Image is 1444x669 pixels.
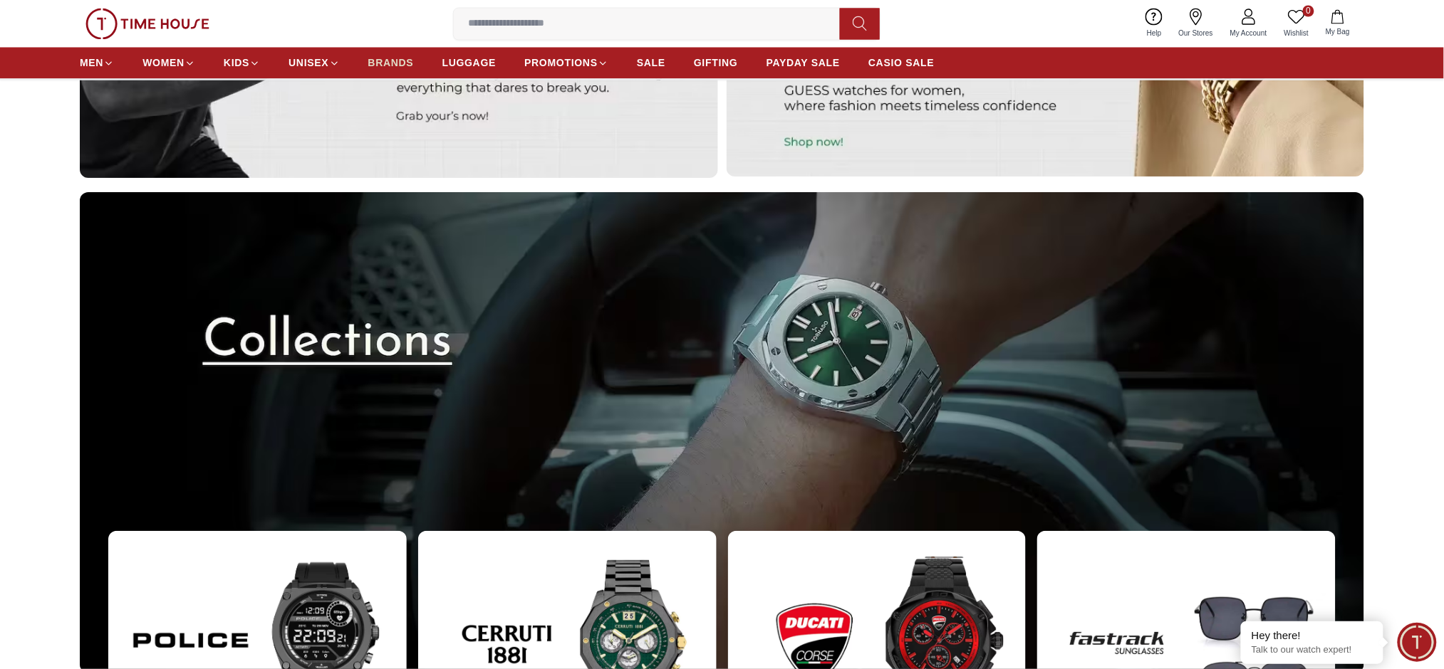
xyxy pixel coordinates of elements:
span: Our Stores [1173,28,1219,39]
a: GIFTING [694,51,738,76]
span: BRANDS [368,56,414,70]
span: PAYDAY SALE [767,56,840,70]
span: PROMOTIONS [524,56,598,70]
div: Hey there! [1252,628,1373,643]
span: MEN [80,56,103,70]
a: PROMOTIONS [524,51,608,76]
a: KIDS [224,51,260,76]
span: SALE [637,56,665,70]
a: LUGGAGE [442,51,497,76]
div: Chat Widget [1398,623,1437,662]
a: BRANDS [368,51,414,76]
img: ... [85,9,209,40]
a: WOMEN [142,51,195,76]
a: PAYDAY SALE [767,51,840,76]
span: UNISEX [289,56,328,70]
span: Help [1141,28,1168,39]
span: LUGGAGE [442,56,497,70]
p: Talk to our watch expert! [1252,644,1373,656]
a: UNISEX [289,51,339,76]
a: CASIO SALE [868,51,935,76]
span: WOMEN [142,56,185,70]
button: My Bag [1317,7,1359,41]
span: My Bag [1320,27,1356,38]
span: KIDS [224,56,249,70]
span: Wishlist [1279,28,1314,39]
span: 0 [1303,6,1314,17]
a: Help [1138,6,1170,42]
span: CASIO SALE [868,56,935,70]
a: SALE [637,51,665,76]
span: My Account [1225,28,1273,39]
a: 0Wishlist [1276,6,1317,42]
span: GIFTING [694,56,738,70]
a: MEN [80,51,114,76]
a: Our Stores [1170,6,1222,42]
